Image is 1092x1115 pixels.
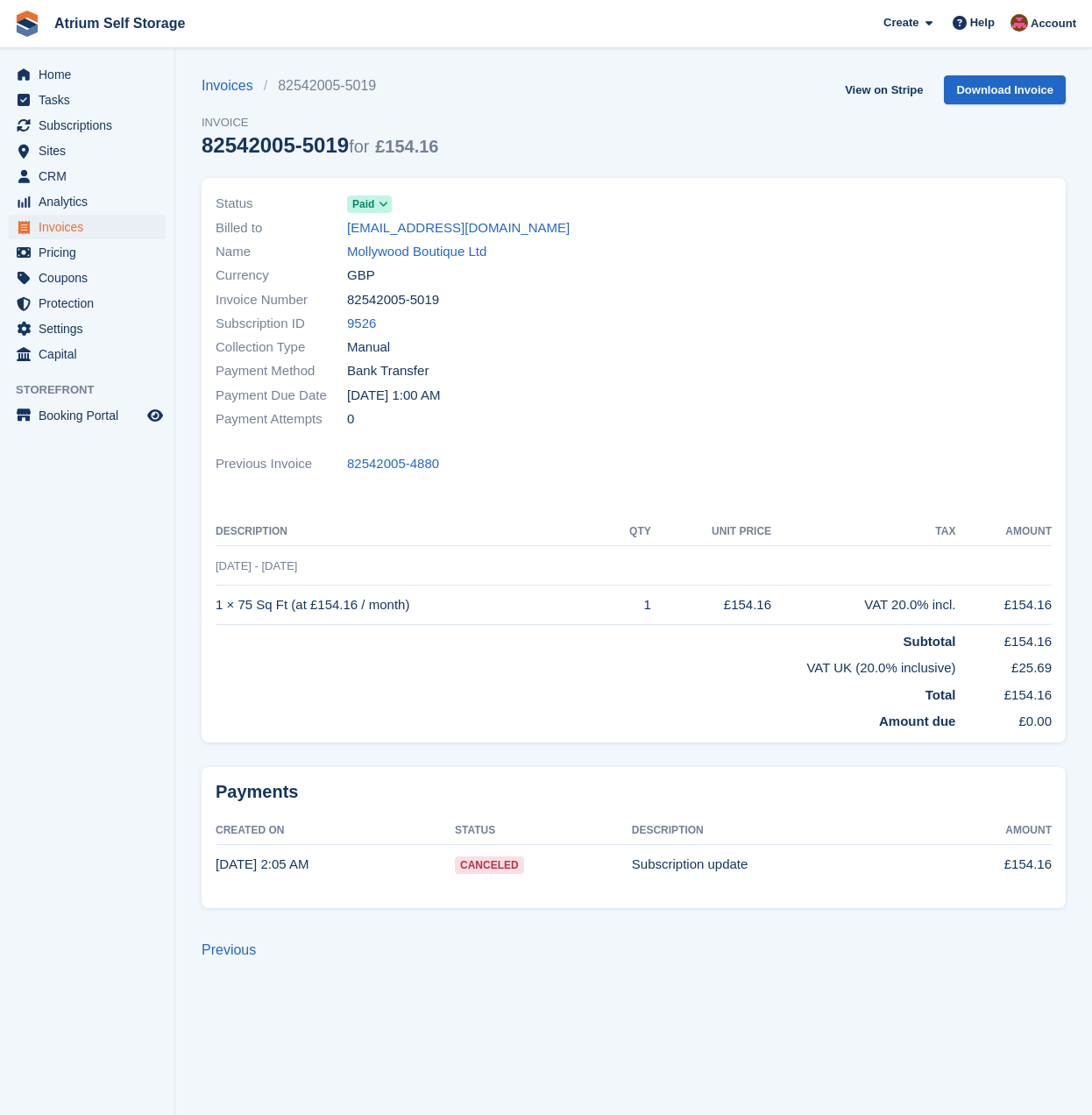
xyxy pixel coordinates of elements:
[455,856,524,874] span: Canceled
[216,218,347,238] span: Billed to
[216,559,297,572] span: [DATE] - [DATE]
[347,361,429,381] span: Bank Transfer
[16,381,174,399] span: Storefront
[145,405,166,426] a: Preview store
[955,518,1052,546] th: Amount
[651,518,771,546] th: Unit Price
[925,687,956,702] strong: Total
[202,114,438,131] span: Invoice
[216,651,955,678] td: VAT UK (20.0% inclusive)
[632,845,930,884] td: Subscription update
[216,266,347,286] span: Currency
[202,75,264,96] a: Invoices
[930,845,1052,884] td: £154.16
[47,9,192,38] a: Atrium Self Storage
[9,240,166,265] a: menu
[39,113,144,138] span: Subscriptions
[9,164,166,188] a: menu
[216,337,347,358] span: Collection Type
[1010,14,1028,32] img: Mark Rhodes
[202,133,438,157] div: 82542005-5019
[347,242,486,262] a: Mollywood Boutique Ltd
[352,196,374,212] span: Paid
[39,291,144,316] span: Protection
[347,194,392,214] a: Paid
[347,386,440,406] time: 2025-09-18 00:00:00 UTC
[216,361,347,381] span: Payment Method
[9,113,166,138] a: menu
[970,14,995,32] span: Help
[216,817,455,845] th: Created On
[39,215,144,239] span: Invoices
[607,518,651,546] th: QTY
[216,409,347,430] span: Payment Attempts
[455,817,632,845] th: Status
[930,817,1052,845] th: Amount
[347,454,439,474] a: 82542005-4880
[9,138,166,163] a: menu
[9,88,166,112] a: menu
[9,215,166,239] a: menu
[39,88,144,112] span: Tasks
[347,218,570,238] a: [EMAIL_ADDRESS][DOMAIN_NAME]
[216,781,1052,803] h2: Payments
[39,62,144,87] span: Home
[955,624,1052,651] td: £154.16
[944,75,1066,104] a: Download Invoice
[9,403,166,428] a: menu
[216,518,607,546] th: Description
[39,164,144,188] span: CRM
[607,586,651,625] td: 1
[632,817,930,845] th: Description
[883,14,918,32] span: Create
[39,266,144,290] span: Coupons
[39,403,144,428] span: Booking Portal
[216,586,607,625] td: 1 × 75 Sq Ft (at £154.16 / month)
[955,651,1052,678] td: £25.69
[14,11,40,37] img: stora-icon-8386f47178a22dfd0bd8f6a31ec36ba5ce8667c1dd55bd0f319d3a0aa187defe.svg
[9,62,166,87] a: menu
[202,75,438,96] nav: breadcrumbs
[879,714,956,728] strong: Amount due
[9,316,166,341] a: menu
[216,194,347,214] span: Status
[9,291,166,316] a: menu
[216,242,347,262] span: Name
[771,518,955,546] th: Tax
[955,586,1052,625] td: £154.16
[39,138,144,163] span: Sites
[903,634,955,649] strong: Subtotal
[216,290,347,310] span: Invoice Number
[347,266,375,286] span: GBP
[9,342,166,366] a: menu
[955,705,1052,732] td: £0.00
[9,266,166,290] a: menu
[39,342,144,366] span: Capital
[1031,15,1076,32] span: Account
[651,586,771,625] td: £154.16
[771,595,955,615] div: VAT 20.0% incl.
[216,454,347,474] span: Previous Invoice
[347,314,376,334] a: 9526
[39,316,144,341] span: Settings
[347,290,439,310] span: 82542005-5019
[347,337,390,358] span: Manual
[202,942,256,957] a: Previous
[216,856,308,871] time: 2025-09-17 01:05:53 UTC
[39,240,144,265] span: Pricing
[347,409,354,430] span: 0
[9,189,166,214] a: menu
[955,678,1052,706] td: £154.16
[838,75,930,104] a: View on Stripe
[216,386,347,406] span: Payment Due Date
[375,137,438,156] span: £154.16
[216,314,347,334] span: Subscription ID
[349,137,369,156] span: for
[39,189,144,214] span: Analytics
